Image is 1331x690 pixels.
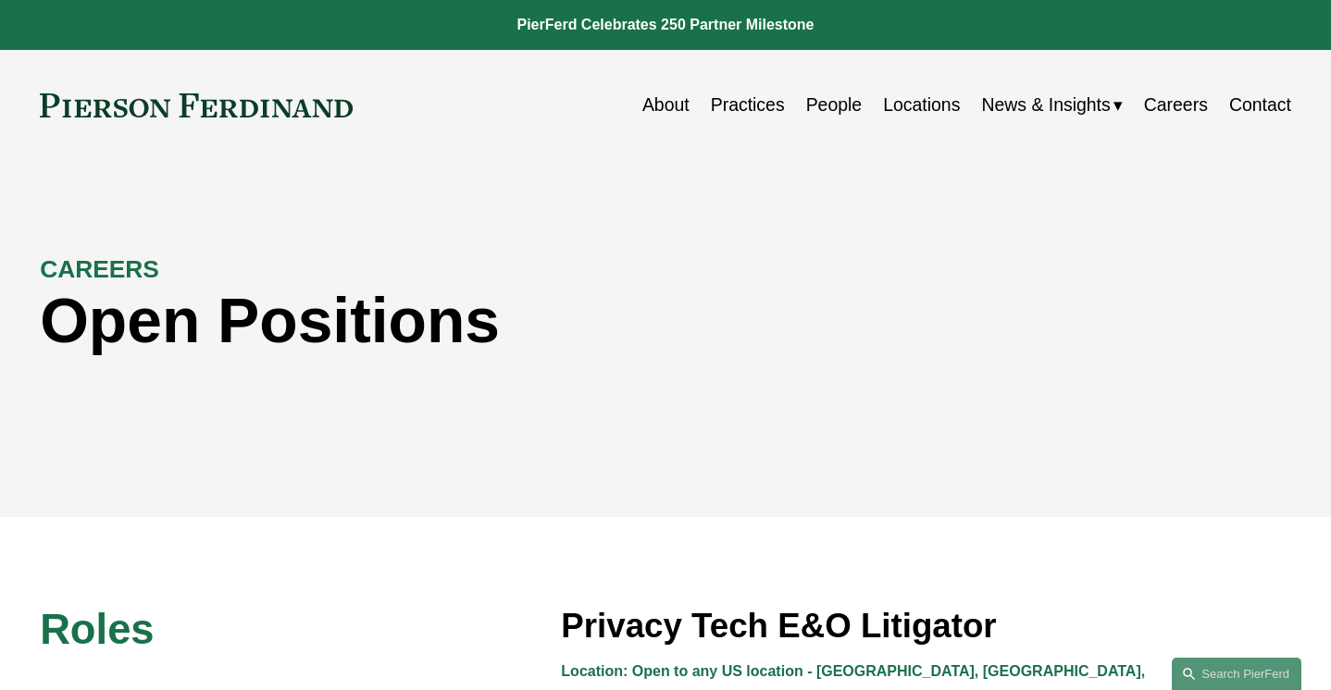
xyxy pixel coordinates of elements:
[1144,87,1208,123] a: Careers
[40,255,159,283] strong: CAREERS
[1229,87,1291,123] a: Contact
[40,285,978,357] h1: Open Positions
[40,606,154,653] span: Roles
[711,87,785,123] a: Practices
[561,605,1291,647] h3: Privacy Tech E&O Litigator
[883,87,960,123] a: Locations
[1172,658,1301,690] a: Search this site
[806,87,863,123] a: People
[981,89,1110,121] span: News & Insights
[642,87,690,123] a: About
[981,87,1122,123] a: folder dropdown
